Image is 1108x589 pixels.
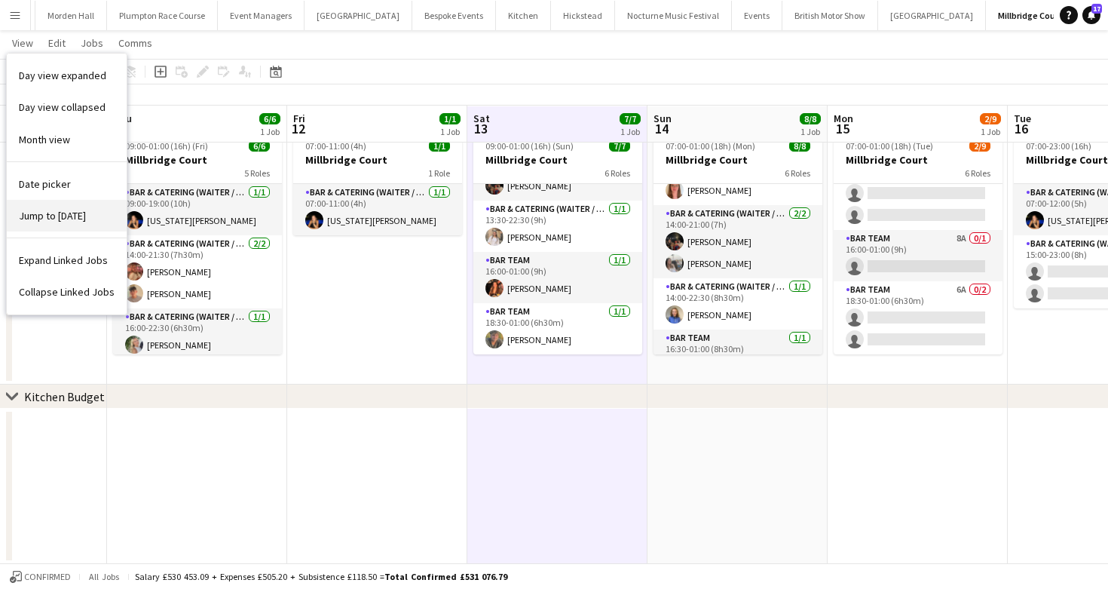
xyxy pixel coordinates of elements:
span: View [12,36,33,50]
a: Expand Linked Jobs [7,244,127,276]
h3: Millbridge Court [653,153,822,167]
span: 2/9 [980,113,1001,124]
app-job-card: 07:00-01:00 (18h) (Tue)2/9Millbridge Court6 Roles Bar & Catering (Waiter / waitress)11A0/216:00-2... [834,131,1002,354]
h3: Millbridge Court [473,153,642,167]
a: Collapse Linked Jobs [7,276,127,308]
h3: Millbridge Court [113,153,282,167]
span: 17 [1091,4,1102,14]
app-card-role: Bar & Catering (Waiter / waitress)1/109:00-19:00 (10h)[US_STATE][PERSON_NAME] [113,184,282,235]
app-job-card: 09:00-01:00 (16h) (Fri)6/6Millbridge Court5 RolesBar & Catering (Waiter / waitress)1/109:00-19:00... [113,131,282,354]
span: Collapse Linked Jobs [19,285,115,299]
span: 6/6 [259,113,280,124]
app-card-role: Bar & Catering (Waiter / waitress)1/107:00-11:00 (4h)[US_STATE][PERSON_NAME] [293,184,462,235]
button: Millbridge Court [986,1,1076,30]
app-card-role: Bar & Catering (Waiter / waitress)2/214:00-21:30 (7h30m)[PERSON_NAME][PERSON_NAME] [113,235,282,308]
div: 1 Job [620,126,640,137]
a: 17 [1082,6,1100,24]
span: 16 [1012,120,1031,137]
span: Day view expanded [19,69,106,82]
span: 09:00-01:00 (16h) (Fri) [125,140,208,152]
app-job-card: 07:00-01:00 (18h) (Mon)8/8Millbridge Court6 Roles[US_STATE][PERSON_NAME]Bar & Catering (Waiter / ... [653,131,822,354]
div: 1 Job [440,126,460,137]
span: 15 [831,120,853,137]
a: Edit [42,33,72,53]
button: Events [732,1,782,30]
span: Jobs [81,36,103,50]
span: Total Confirmed £531 076.79 [384,571,507,582]
app-card-role: Bar Team1/118:30-01:00 (6h30m)[PERSON_NAME] [473,303,642,354]
span: 1/1 [439,113,461,124]
span: Comms [118,36,152,50]
span: Tue [1014,112,1031,125]
button: Kitchen [496,1,551,30]
a: Comms [112,33,158,53]
span: 07:00-01:00 (18h) (Tue) [846,140,933,152]
h3: Millbridge Court [834,153,1002,167]
a: Day view expanded [7,60,127,91]
button: Morden Hall [35,1,107,30]
span: 1 Role [428,167,450,179]
span: 8/8 [789,140,810,152]
span: 6/6 [249,140,270,152]
span: 07:00-11:00 (4h) [305,140,366,152]
app-job-card: 07:00-11:00 (4h)1/1Millbridge Court1 RoleBar & Catering (Waiter / waitress)1/107:00-11:00 (4h)[US... [293,131,462,235]
app-card-role: Bar Team1/116:30-01:00 (8h30m) [653,330,822,381]
span: 07:00-01:00 (18h) (Mon) [666,140,755,152]
span: Sun [653,112,672,125]
a: Month view [7,124,127,155]
a: Day view collapsed [7,91,127,123]
span: Month view [19,133,70,146]
div: Salary £530 453.09 + Expenses £505.20 + Subsistence £118.50 = [135,571,507,582]
app-card-role: Bar Team8A0/116:00-01:00 (9h) [834,230,1002,281]
a: View [6,33,39,53]
app-card-role: Bar Team1/116:00-01:00 (9h)[PERSON_NAME] [473,252,642,303]
span: 2/9 [969,140,990,152]
span: Sat [473,112,490,125]
div: 1 Job [981,126,1000,137]
button: [GEOGRAPHIC_DATA] [878,1,986,30]
app-job-card: 09:00-01:00 (16h) (Sun)7/7Millbridge Court6 RolesBar & Catering (Waiter / waitress)2/213:30-21:00... [473,131,642,354]
span: 09:00-01:00 (16h) (Sun) [485,140,574,152]
div: 1 Job [800,126,820,137]
button: British Motor Show [782,1,878,30]
span: 6 Roles [965,167,990,179]
span: Jump to [DATE] [19,209,86,222]
span: 1/1 [429,140,450,152]
span: Day view collapsed [19,100,106,114]
div: 1 Job [260,126,280,137]
button: Event Managers [218,1,305,30]
span: 8/8 [800,113,821,124]
span: 12 [291,120,305,137]
span: 6 Roles [605,167,630,179]
a: Date picker [7,168,127,200]
span: 13 [471,120,490,137]
span: Confirmed [24,572,71,582]
h3: Millbridge Court [293,153,462,167]
span: Edit [48,36,66,50]
span: 5 Roles [244,167,270,179]
button: [GEOGRAPHIC_DATA] [305,1,412,30]
app-card-role: Bar & Catering (Waiter / waitress)1/113:30-22:30 (9h)[PERSON_NAME] [473,201,642,252]
button: Hickstead [551,1,615,30]
span: 7/7 [620,113,641,124]
button: Confirmed [8,569,73,585]
span: All jobs [86,571,122,582]
app-card-role: Bar Team6A0/218:30-01:00 (6h30m) [834,281,1002,354]
app-card-role: Bar & Catering (Waiter / waitress)2/214:00-21:00 (7h)[PERSON_NAME][PERSON_NAME] [653,205,822,278]
span: 6 Roles [785,167,810,179]
span: Mon [834,112,853,125]
app-card-role: Bar & Catering (Waiter / waitress)1/114:00-22:30 (8h30m)[PERSON_NAME] [653,278,822,330]
span: 7/7 [609,140,630,152]
span: Date picker [19,177,71,191]
div: Kitchen Budget [24,389,105,404]
button: Bespoke Events [412,1,496,30]
app-card-role: Bar & Catering (Waiter / waitress)11A0/216:00-22:30 (6h30m) [834,157,1002,230]
span: Expand Linked Jobs [19,253,108,267]
span: Fri [293,112,305,125]
button: Nocturne Music Festival [615,1,732,30]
